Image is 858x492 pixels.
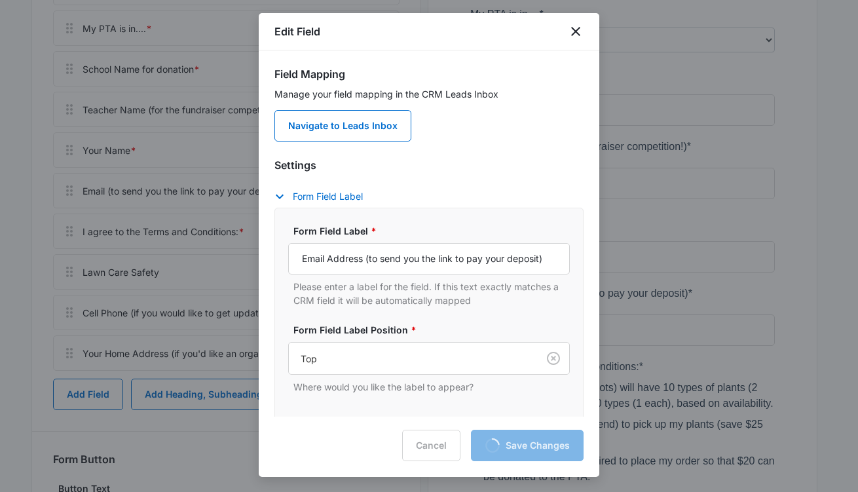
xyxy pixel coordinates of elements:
[543,348,564,369] button: Clear
[293,224,575,238] label: Form Field Label
[293,380,570,394] p: Where would you like the label to appear?
[274,189,376,204] button: Form Field Label
[274,66,584,82] h3: Field Mapping
[274,157,584,173] h3: Settings
[274,110,411,142] a: Navigate to Leads Inbox
[293,280,570,307] p: Please enter a label for the field. If this text exactly matches a CRM field it will be automatic...
[568,24,584,39] button: close
[274,24,320,39] h1: Edit Field
[293,323,575,337] label: Form Field Label Position
[288,243,570,274] input: Form Field Label
[274,87,584,101] p: Manage your field mapping in the CRM Leads Inbox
